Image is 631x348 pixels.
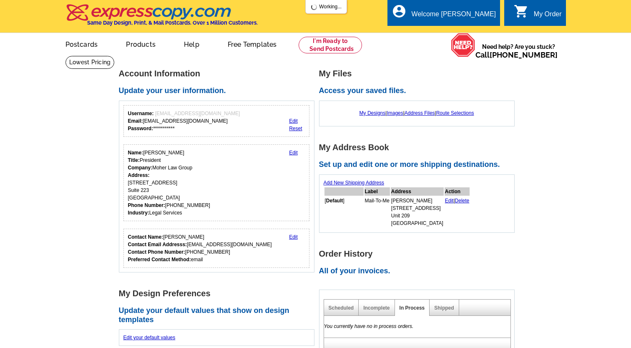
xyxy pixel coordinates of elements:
i: account_circle [392,4,407,19]
strong: Title: [128,157,140,163]
i: shopping_cart [514,4,529,19]
a: Incomplete [363,305,390,311]
strong: Username: [128,111,154,116]
a: Edit [445,198,454,204]
strong: Industry: [128,210,149,216]
a: Free Templates [214,34,290,53]
a: Postcards [52,34,111,53]
strong: Phone Number: [128,202,165,208]
img: help [451,33,475,57]
a: Same Day Design, Print, & Mail Postcards. Over 1 Million Customers. [65,10,258,26]
a: My Designs [359,110,386,116]
strong: Contact Email Addresss: [128,242,187,247]
h1: My Design Preferences [119,289,319,298]
strong: Password: [128,126,153,131]
div: Your login information. [123,105,310,137]
a: [PHONE_NUMBER] [490,50,558,59]
td: [ ] [324,197,364,227]
td: Mail-To-Me [365,197,390,227]
strong: Company: [128,165,153,171]
a: Images [387,110,403,116]
a: Products [113,34,169,53]
strong: Contact Name: [128,234,163,240]
span: Call [475,50,558,59]
td: | [445,197,470,227]
em: You currently have no in process orders. [324,323,414,329]
a: shopping_cart My Order [514,9,562,20]
th: Label [365,187,390,196]
h1: Account Information [119,69,319,78]
h2: Update your default values that show on design templates [119,306,319,324]
th: Address [391,187,444,196]
strong: Address: [128,172,150,178]
div: [PERSON_NAME] [EMAIL_ADDRESS][DOMAIN_NAME] [PHONE_NUMBER] email [128,233,272,263]
div: | | | [324,105,510,121]
div: Who should we contact regarding order issues? [123,229,310,268]
b: Default [326,198,343,204]
h1: My Files [319,69,519,78]
h2: Update your user information. [119,86,319,96]
strong: Preferred Contact Method: [128,257,191,262]
h2: Set up and edit one or more shipping destinations. [319,160,519,169]
a: Edit [289,234,298,240]
h2: All of your invoices. [319,267,519,276]
strong: Name: [128,150,143,156]
span: [EMAIL_ADDRESS][DOMAIN_NAME] [155,111,240,116]
a: Reset [289,126,302,131]
td: [PERSON_NAME] [STREET_ADDRESS] Unit 209 [GEOGRAPHIC_DATA] [391,197,444,227]
a: Scheduled [329,305,354,311]
a: Address Files [405,110,435,116]
div: Your personal details. [123,144,310,221]
h1: My Address Book [319,143,519,152]
div: Welcome [PERSON_NAME] [412,10,496,22]
a: Route Selections [436,110,474,116]
img: loading... [311,4,317,10]
a: Edit [289,150,298,156]
a: Add New Shipping Address [324,180,384,186]
a: Shipped [434,305,454,311]
h4: Same Day Design, Print, & Mail Postcards. Over 1 Million Customers. [87,20,258,26]
strong: Contact Phone Number: [128,249,185,255]
h2: Access your saved files. [319,86,519,96]
th: Action [445,187,470,196]
div: My Order [534,10,562,22]
h1: Order History [319,250,519,258]
a: In Process [400,305,425,311]
span: Need help? Are you stuck? [475,43,562,59]
a: Edit [289,118,298,124]
a: Edit your default values [123,335,176,340]
a: Delete [455,198,470,204]
a: Help [171,34,213,53]
div: [PERSON_NAME] President Moher Law Group [STREET_ADDRESS] Suite 223 [GEOGRAPHIC_DATA] [PHONE_NUMBE... [128,149,210,217]
strong: Email: [128,118,143,124]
